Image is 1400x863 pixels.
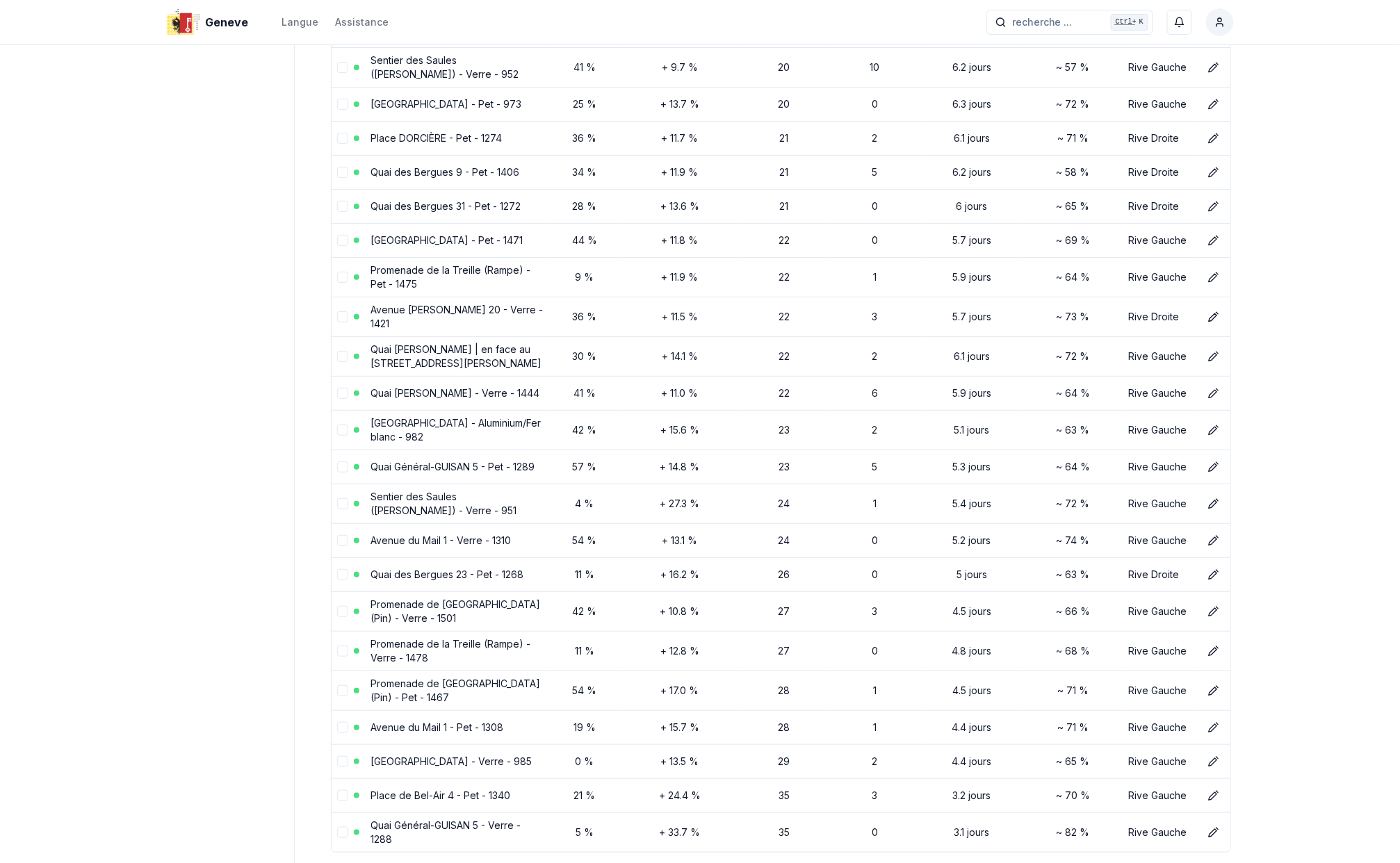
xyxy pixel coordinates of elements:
div: 2 [834,423,916,437]
div: 34 % [555,165,614,179]
td: Rive Gauche [1123,484,1197,523]
button: select-row [337,461,348,472]
div: + 10.8 % [626,605,734,618]
button: recherche ...Ctrl+K [986,10,1153,35]
div: 25 % [555,97,614,111]
div: ~ 82 % [1028,825,1118,839]
a: [GEOGRAPHIC_DATA] - Aluminium/Fer blanc - 982 [371,417,541,443]
div: ~ 65 % [1028,755,1118,769]
div: 27 [745,605,823,618]
div: 5 % [555,825,614,839]
div: ~ 58 % [1028,165,1118,179]
div: 3.2 jours [927,789,1017,803]
div: 2 [834,755,916,769]
div: + 11.9 % [626,165,734,179]
div: 22 [745,350,823,363]
div: ~ 69 % [1028,233,1118,247]
div: 10 [834,60,916,74]
a: Promenade de [GEOGRAPHIC_DATA] (Pin) - Verre - 1501 [371,598,540,624]
div: 57 % [555,460,614,474]
div: 11 % [555,644,614,658]
a: [GEOGRAPHIC_DATA] - Pet - 973 [371,98,521,110]
div: 0 % [555,755,614,769]
div: 5.9 jours [927,386,1017,400]
div: ~ 70 % [1028,789,1118,803]
div: 9 % [555,270,614,284]
div: 5.1 jours [927,423,1017,437]
div: + 15.6 % [626,423,734,437]
button: select-row [337,756,348,767]
div: 5 jours [927,568,1017,582]
div: 4.8 jours [927,644,1017,658]
div: 5.9 jours [927,270,1017,284]
button: Langue [282,14,318,31]
div: 4.5 jours [927,684,1017,698]
td: Rive Gauche [1123,87,1197,121]
button: select-row [337,133,348,144]
a: Quai [PERSON_NAME] - Verre - 1444 [371,387,539,399]
div: 26 [745,568,823,582]
div: 36 % [555,131,614,145]
button: select-row [337,569,348,580]
div: 0 [834,644,916,658]
div: 6.3 jours [927,97,1017,111]
div: + 16.2 % [626,568,734,582]
td: Rive Gauche [1123,336,1197,376]
div: 23 [745,423,823,437]
button: select-row [337,311,348,322]
div: 3 [834,310,916,324]
div: ~ 73 % [1028,310,1118,324]
div: 21 % [555,789,614,803]
div: 28 [745,721,823,734]
div: ~ 72 % [1028,497,1118,511]
div: ~ 64 % [1028,386,1118,400]
a: Place de Bel-Air 4 - Pet - 1340 [371,789,510,801]
div: 35 [745,825,823,839]
div: 28 % [555,199,614,213]
div: 6.1 jours [927,131,1017,145]
div: + 13.5 % [626,755,734,769]
div: 23 [745,460,823,474]
button: select-row [337,167,348,178]
div: ~ 64 % [1028,270,1118,284]
div: 0 [834,233,916,247]
a: Sentier des Saules ([PERSON_NAME]) - Verre - 952 [371,54,519,80]
div: 1 [834,684,916,698]
div: + 11.9 % [626,270,734,284]
a: Promenade de la Treille (Rampe) - Pet - 1475 [371,264,530,290]
td: Rive Droite [1123,121,1197,155]
div: 35 [745,789,823,803]
td: Rive Gauche [1123,744,1197,778]
img: Geneve Logo [166,6,200,39]
td: Rive Gauche [1123,710,1197,744]
div: 41 % [555,60,614,74]
a: Promenade de [GEOGRAPHIC_DATA] (Pin) - Pet - 1467 [371,677,540,703]
button: select-row [337,606,348,617]
div: 5 [834,165,916,179]
a: Avenue du Mail 1 - Pet - 1308 [371,721,503,733]
div: + 11.0 % [626,386,734,400]
div: 4.4 jours [927,755,1017,769]
div: 1 [834,497,916,511]
div: 22 [745,386,823,400]
div: + 27.3 % [626,497,734,511]
button: select-row [337,388,348,399]
div: 0 [834,534,916,548]
td: Rive Gauche [1123,47,1197,87]
div: 11 % [555,568,614,582]
div: ~ 74 % [1028,534,1118,548]
div: 6 [834,386,916,400]
div: 21 [745,131,823,145]
button: select-row [337,685,348,696]
button: select-row [337,498,348,509]
div: ~ 71 % [1028,131,1118,145]
div: 0 [834,568,916,582]
div: ~ 71 % [1028,684,1118,698]
div: 3 [834,789,916,803]
div: 6.2 jours [927,60,1017,74]
div: 42 % [555,423,614,437]
div: 42 % [555,605,614,618]
button: select-row [337,201,348,212]
div: 1 [834,270,916,284]
a: Quai des Bergues 9 - Pet - 1406 [371,166,519,178]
